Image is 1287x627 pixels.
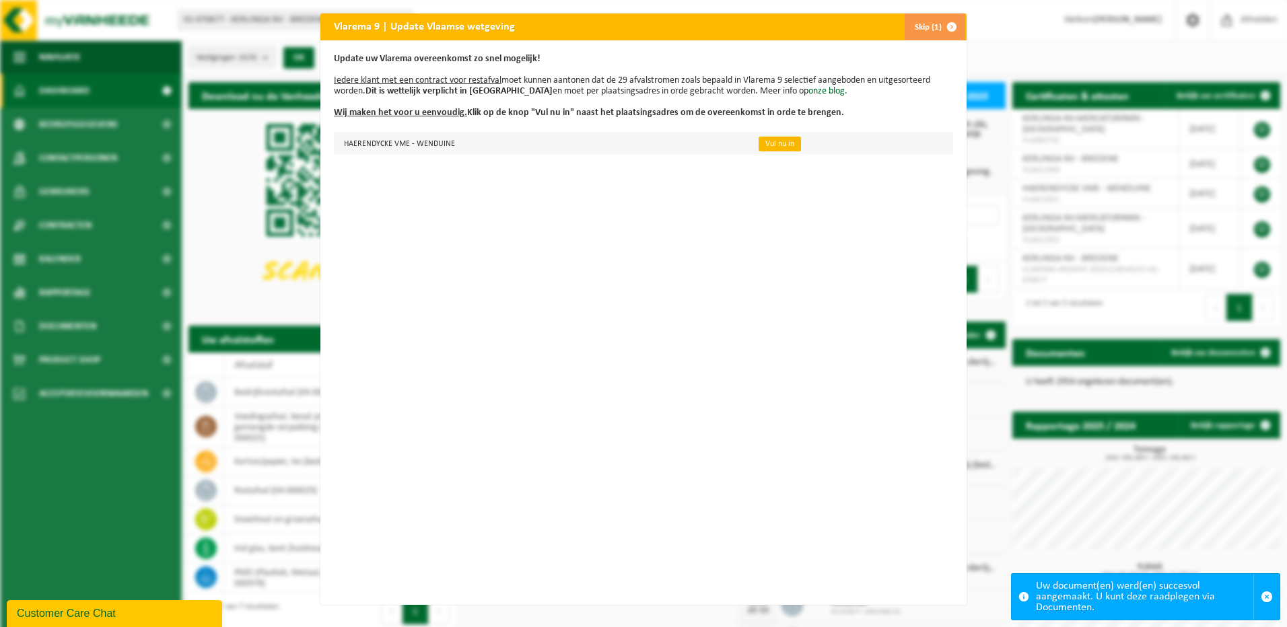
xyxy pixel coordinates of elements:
b: Dit is wettelijk verplicht in [GEOGRAPHIC_DATA] [366,86,553,96]
td: HAERENDYCKE VME - WENDUINE [334,132,747,154]
h2: Vlarema 9 | Update Vlaamse wetgeving [320,13,528,39]
b: Klik op de knop "Vul nu in" naast het plaatsingsadres om de overeenkomst in orde te brengen. [334,108,844,118]
u: Iedere klant met een contract voor restafval [334,75,501,85]
u: Wij maken het voor u eenvoudig. [334,108,467,118]
button: Skip (1) [904,13,965,40]
p: moet kunnen aantonen dat de 29 afvalstromen zoals bepaald in Vlarema 9 selectief aangeboden en ui... [334,54,953,118]
iframe: chat widget [7,597,225,627]
a: onze blog. [808,86,847,96]
b: Update uw Vlarema overeenkomst zo snel mogelijk! [334,54,541,64]
a: Vul nu in [759,137,801,151]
